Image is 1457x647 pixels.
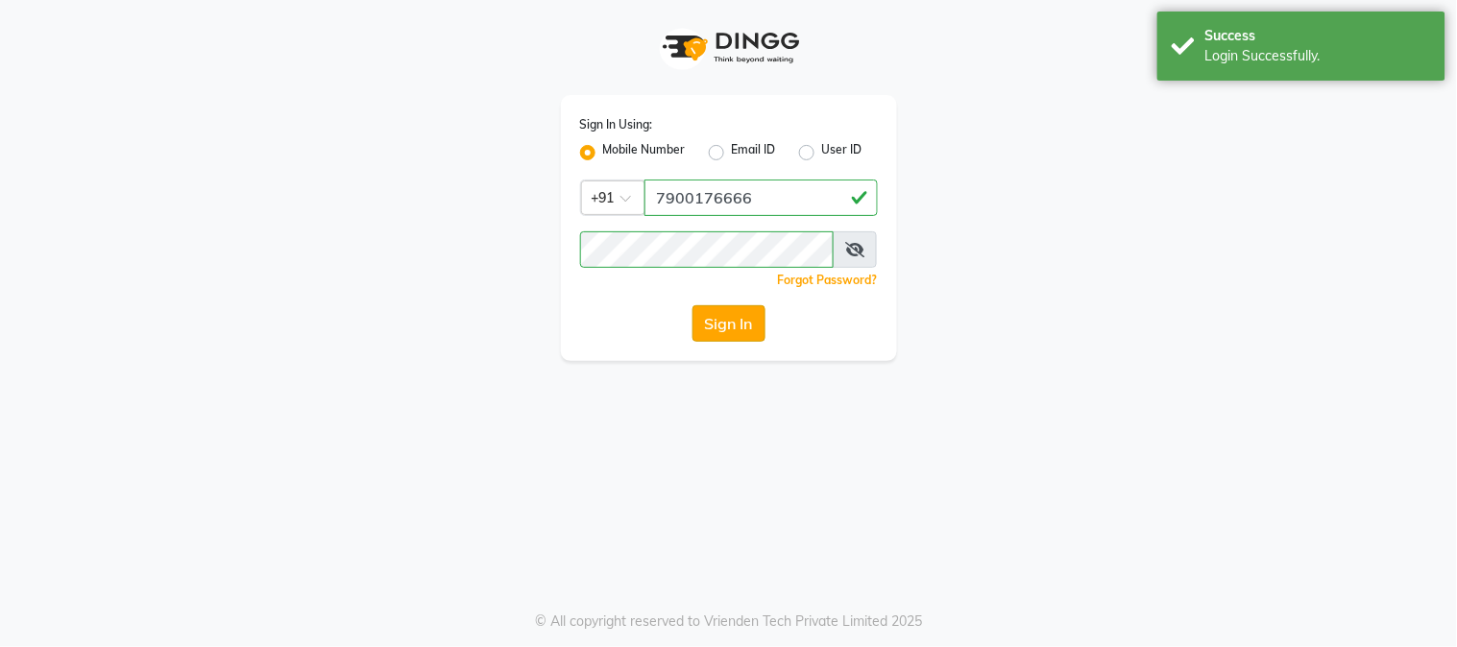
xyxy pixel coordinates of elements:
a: Forgot Password? [778,273,878,287]
input: Username [580,231,835,268]
div: Login Successfully. [1205,46,1431,66]
label: User ID [822,141,862,164]
label: Email ID [732,141,776,164]
div: Success [1205,26,1431,46]
label: Sign In Using: [580,116,653,133]
input: Username [644,180,878,216]
button: Sign In [692,305,765,342]
img: logo1.svg [652,19,806,76]
label: Mobile Number [603,141,686,164]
